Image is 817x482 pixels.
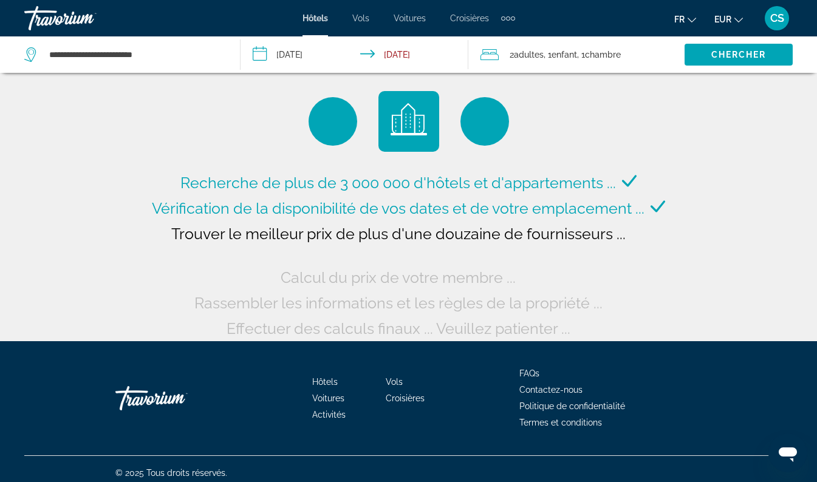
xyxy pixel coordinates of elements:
[468,36,685,73] button: Travelers: 2 adults, 1 child
[312,377,338,387] a: Hôtels
[352,13,369,23] a: Vols
[544,46,577,63] span: , 1
[674,10,696,28] button: Change language
[674,15,685,24] span: fr
[514,50,544,59] span: Adultes
[711,50,767,59] span: Chercher
[501,8,515,28] button: Extra navigation items
[519,385,583,395] a: Contactez-nous
[194,294,603,312] span: Rassembler les informations et les règles de la propriété ...
[386,393,425,403] a: Croisières
[519,418,602,427] a: Termes et conditions
[241,36,469,73] button: Check-in date: Dec 20, 2025 Check-out date: Dec 27, 2025
[577,46,621,63] span: , 1
[115,468,227,478] span: © 2025 Tous droits réservés.
[152,199,644,217] span: Vérification de la disponibilité de vos dates et de votre emplacement ...
[303,13,328,23] a: Hôtels
[24,2,146,34] a: Travorium
[519,368,539,378] a: FAQs
[281,268,516,287] span: Calcul du prix de votre membre ...
[227,319,570,338] span: Effectuer des calculs finaux ... Veuillez patienter ...
[312,393,344,403] a: Voitures
[115,380,237,416] a: Travorium
[519,401,625,411] a: Politique de confidentialité
[394,13,426,23] a: Voitures
[386,377,403,387] a: Vols
[714,10,743,28] button: Change currency
[450,13,489,23] a: Croisières
[180,174,616,192] span: Recherche de plus de 3 000 000 d'hôtels et d'appartements ...
[770,12,784,24] span: CS
[585,50,621,59] span: Chambre
[510,46,544,63] span: 2
[685,44,793,66] button: Chercher
[714,15,731,24] span: EUR
[552,50,577,59] span: Enfant
[312,410,346,419] a: Activités
[761,5,793,31] button: User Menu
[171,225,626,243] span: Trouver le meilleur prix de plus d'une douzaine de fournisseurs ...
[768,433,807,472] iframe: Button to launch messaging window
